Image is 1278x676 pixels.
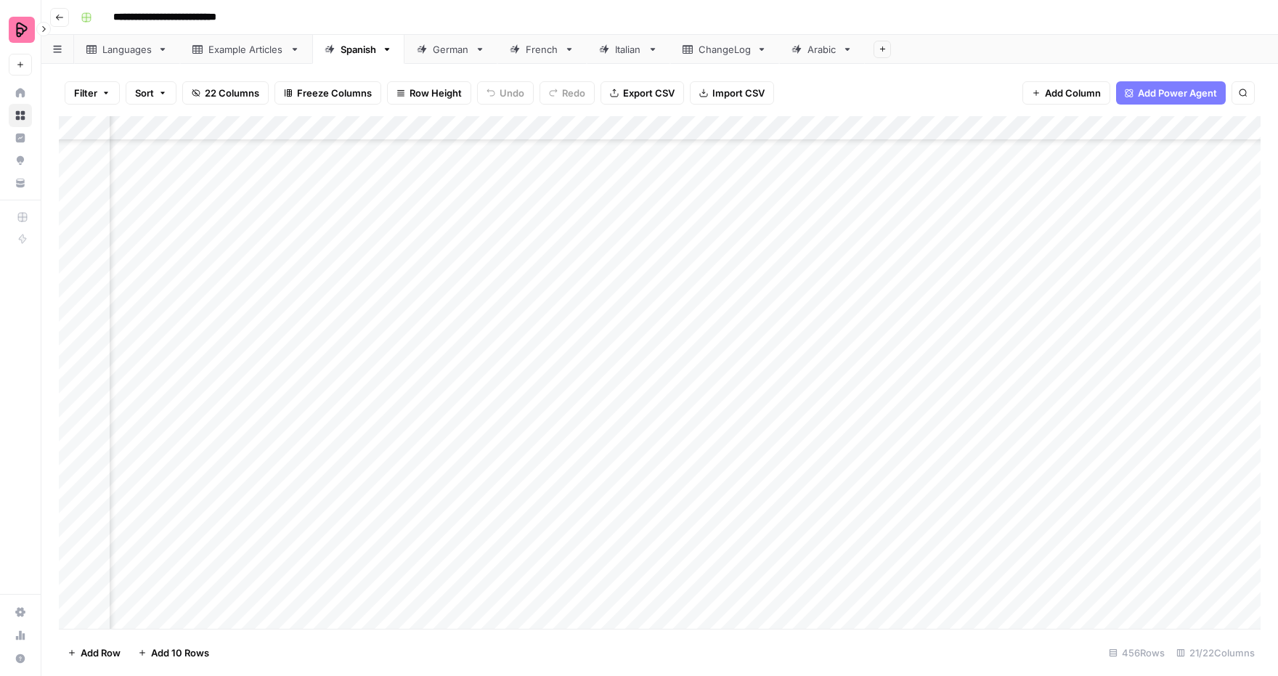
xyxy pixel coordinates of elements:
[151,646,209,660] span: Add 10 Rows
[1103,641,1171,664] div: 456 Rows
[587,35,670,64] a: Italian
[1022,81,1110,105] button: Add Column
[9,624,32,647] a: Usage
[59,641,129,664] button: Add Row
[9,104,32,127] a: Browse
[601,81,684,105] button: Export CSV
[712,86,765,100] span: Import CSV
[341,42,376,57] div: Spanish
[9,126,32,150] a: Insights
[433,42,469,57] div: German
[102,42,152,57] div: Languages
[562,86,585,100] span: Redo
[9,149,32,172] a: Opportunities
[540,81,595,105] button: Redo
[208,42,284,57] div: Example Articles
[779,35,865,64] a: Arabic
[1045,86,1101,100] span: Add Column
[74,86,97,100] span: Filter
[180,35,312,64] a: Example Articles
[615,42,642,57] div: Italian
[497,35,587,64] a: French
[9,600,32,624] a: Settings
[9,12,32,48] button: Workspace: Preply
[9,81,32,105] a: Home
[65,81,120,105] button: Filter
[500,86,524,100] span: Undo
[9,647,32,670] button: Help + Support
[74,35,180,64] a: Languages
[670,35,779,64] a: ChangeLog
[1116,81,1226,105] button: Add Power Agent
[274,81,381,105] button: Freeze Columns
[126,81,176,105] button: Sort
[807,42,837,57] div: Arabic
[404,35,497,64] a: German
[387,81,471,105] button: Row Height
[81,646,121,660] span: Add Row
[9,171,32,195] a: Your Data
[477,81,534,105] button: Undo
[297,86,372,100] span: Freeze Columns
[205,86,259,100] span: 22 Columns
[1138,86,1217,100] span: Add Power Agent
[699,42,751,57] div: ChangeLog
[9,17,35,43] img: Preply Logo
[526,42,558,57] div: French
[623,86,675,100] span: Export CSV
[182,81,269,105] button: 22 Columns
[135,86,154,100] span: Sort
[690,81,774,105] button: Import CSV
[410,86,462,100] span: Row Height
[1171,641,1261,664] div: 21/22 Columns
[312,35,404,64] a: Spanish
[129,641,218,664] button: Add 10 Rows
